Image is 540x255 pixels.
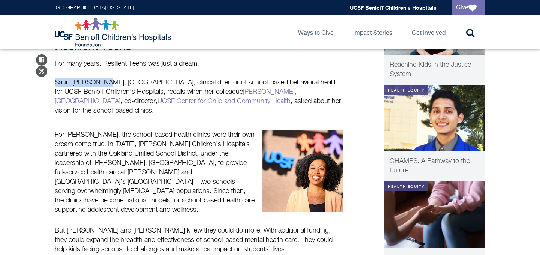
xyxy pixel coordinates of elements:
div: Health Equity [384,181,428,191]
img: Our substance use clinic helps teens battling addiction – without stigma [384,181,485,247]
p: But [PERSON_NAME] and [PERSON_NAME] knew they could do more. With additional funding, they could ... [55,226,343,254]
img: Saun-Toy [262,130,343,212]
p: For many years, Resilient Teens was just a dream. [55,59,343,69]
span: CHAMPS: A Pathway to the Future [390,158,470,174]
a: Health Equity CHAMPS program UCSF Benioff Children's Hospitals CHAMPS: A Pathway to the Future [384,85,485,181]
a: Impact Stories [347,15,398,49]
p: For [PERSON_NAME], the school-based health clinics were their own dream come true. In [DATE], [PE... [55,130,255,215]
img: Logo for UCSF Benioff Children's Hospitals Foundation [55,17,173,47]
p: Saun-[PERSON_NAME], [GEOGRAPHIC_DATA], clinical director of school-based behavioral health for UC... [55,78,343,115]
a: UCSF Benioff Children's Hospitals [350,4,436,11]
a: Ways to Give [292,15,340,49]
a: Give [451,0,485,15]
span: Reaching Kids in the Justice System [390,61,471,78]
a: [GEOGRAPHIC_DATA][US_STATE] [55,5,134,10]
div: Health Equity [384,85,428,95]
a: UCSF Center for Child and Community Health [157,98,291,105]
img: CHAMPS program UCSF Benioff Children's Hospitals [384,85,485,151]
a: Get Involved [406,15,451,49]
